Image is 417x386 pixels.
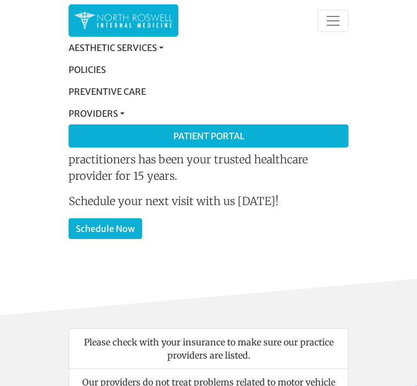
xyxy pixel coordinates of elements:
[69,59,348,81] a: Policies
[69,135,348,184] p: Our team of family and internal medicine practitioners has been your trusted healthcare provider ...
[69,81,348,103] a: Preventive Care
[69,125,348,147] a: Patient Portal
[74,10,173,31] img: North Roswell Internal Medicine
[69,37,348,59] a: Aesthetic Services
[69,218,142,239] a: Schedule Now
[69,328,348,369] li: Please check with your insurance to make sure our practice providers are listed.
[318,10,348,32] button: Toggle navigation
[69,103,348,124] a: Providers
[69,193,348,209] p: Schedule your next visit with us [DATE]!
